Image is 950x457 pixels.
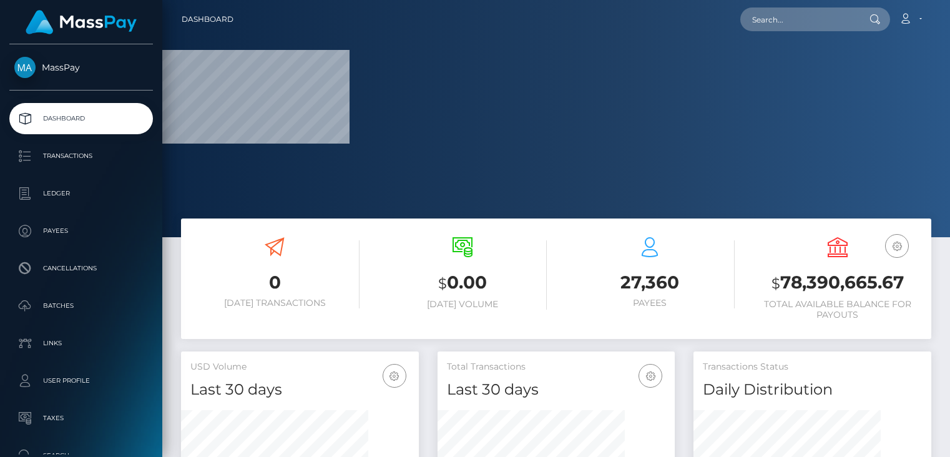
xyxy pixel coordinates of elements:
[14,222,148,240] p: Payees
[190,379,409,401] h4: Last 30 days
[703,361,922,373] h5: Transactions Status
[447,361,666,373] h5: Total Transactions
[9,365,153,396] a: User Profile
[190,270,360,295] h3: 0
[9,215,153,247] a: Payees
[447,379,666,401] h4: Last 30 days
[14,147,148,165] p: Transactions
[9,290,153,322] a: Batches
[14,409,148,428] p: Taxes
[753,299,923,320] h6: Total Available Balance for Payouts
[14,371,148,390] p: User Profile
[14,259,148,278] p: Cancellations
[9,178,153,209] a: Ledger
[703,379,922,401] h4: Daily Distribution
[378,299,547,310] h6: [DATE] Volume
[438,275,447,292] small: $
[14,109,148,128] p: Dashboard
[190,298,360,308] h6: [DATE] Transactions
[9,103,153,134] a: Dashboard
[566,298,735,308] h6: Payees
[14,184,148,203] p: Ledger
[190,361,409,373] h5: USD Volume
[9,62,153,73] span: MassPay
[26,10,137,34] img: MassPay Logo
[566,270,735,295] h3: 27,360
[182,6,233,32] a: Dashboard
[14,334,148,353] p: Links
[740,7,858,31] input: Search...
[378,270,547,296] h3: 0.00
[9,140,153,172] a: Transactions
[9,253,153,284] a: Cancellations
[9,328,153,359] a: Links
[14,57,36,78] img: MassPay
[771,275,780,292] small: $
[14,297,148,315] p: Batches
[753,270,923,296] h3: 78,390,665.67
[9,403,153,434] a: Taxes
